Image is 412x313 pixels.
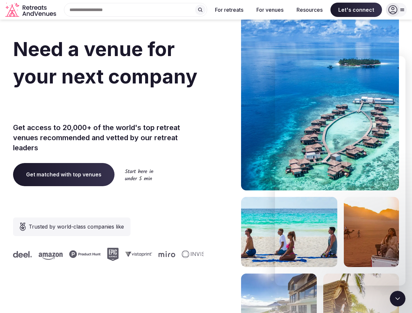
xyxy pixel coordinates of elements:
svg: Miro company logo [157,251,174,257]
iframe: Intercom live chat [275,56,405,286]
svg: Deel company logo [12,251,31,258]
iframe: Intercom live chat [390,291,405,306]
span: Need a venue for your next company [13,37,197,88]
a: Visit the homepage [5,3,57,17]
button: For retreats [210,3,249,17]
span: Trusted by world-class companies like [29,223,124,231]
a: Get matched with top venues [13,163,114,186]
button: Resources [291,3,328,17]
img: Start here in under 5 min [125,169,153,180]
svg: Vistaprint company logo [124,251,151,257]
span: Let's connect [330,3,382,17]
svg: Retreats and Venues company logo [5,3,57,17]
img: yoga on tropical beach [241,197,337,267]
p: Get access to 20,000+ of the world's top retreat venues recommended and vetted by our retreat lea... [13,123,204,153]
svg: Epic Games company logo [106,248,117,261]
svg: Invisible company logo [180,250,216,258]
button: For venues [251,3,289,17]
